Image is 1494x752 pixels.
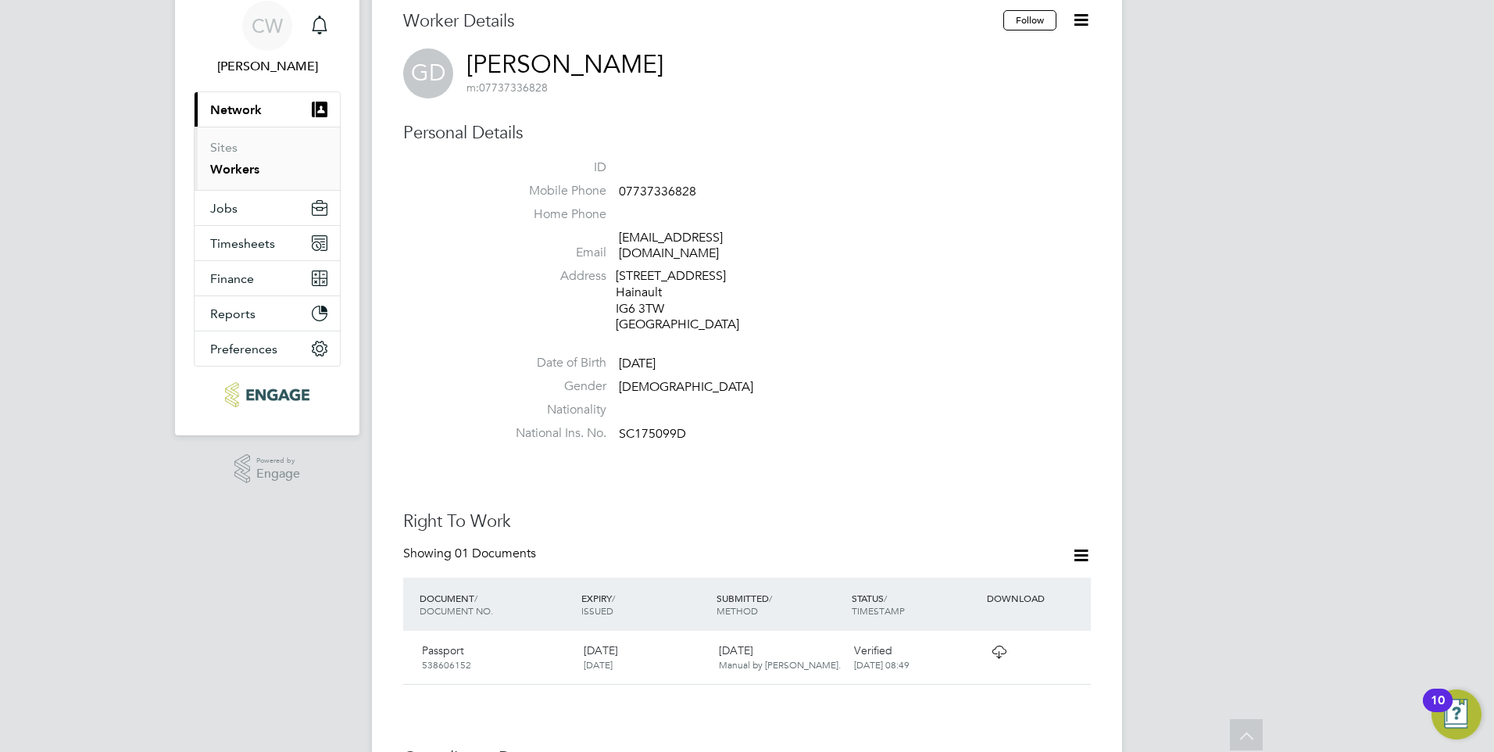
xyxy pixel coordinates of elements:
label: Date of Birth [497,355,606,371]
label: Email [497,245,606,261]
a: [EMAIL_ADDRESS][DOMAIN_NAME] [619,230,723,262]
span: Timesheets [210,236,275,251]
span: CW [252,16,283,36]
button: Timesheets [195,226,340,260]
a: [PERSON_NAME] [466,49,663,80]
span: Network [210,102,262,117]
div: DOCUMENT [416,584,577,625]
label: Nationality [497,402,606,418]
span: Verified [854,643,892,657]
span: DOCUMENT NO. [420,604,493,617]
label: Home Phone [497,206,606,223]
div: Passport [416,637,577,678]
img: ncclondon-logo-retina.png [225,382,309,407]
span: 538606152 [422,658,471,671]
span: 01 Documents [455,546,536,561]
div: EXPIRY [577,584,713,625]
span: Manual by [PERSON_NAME]. [719,658,841,671]
div: Showing [403,546,539,562]
span: 07737336828 [466,81,548,95]
span: [DATE] [584,658,613,671]
span: [DEMOGRAPHIC_DATA] [619,379,753,395]
div: 10 [1431,700,1445,721]
span: Reports [210,306,256,321]
span: / [474,592,477,604]
div: [STREET_ADDRESS] Hainault IG6 3TW [GEOGRAPHIC_DATA] [616,268,764,333]
label: Address [497,268,606,285]
label: ID [497,159,606,176]
button: Follow [1003,10,1056,30]
h3: Right To Work [403,510,1091,533]
span: Clair Windsor [194,57,341,76]
div: SUBMITTED [713,584,848,625]
div: Network [195,127,340,190]
span: ISSUED [581,604,613,617]
button: Jobs [195,191,340,225]
a: Sites [210,140,238,155]
div: [DATE] [713,637,848,678]
span: m: [466,81,479,95]
a: Workers [210,162,259,177]
button: Reports [195,296,340,331]
span: Jobs [210,201,238,216]
h3: Personal Details [403,122,1091,145]
label: National Ins. No. [497,425,606,442]
label: Gender [497,378,606,395]
span: GD [403,48,453,98]
div: STATUS [848,584,983,625]
span: Powered by [256,454,300,467]
span: TIMESTAMP [852,604,905,617]
span: [DATE] [619,356,656,371]
span: [DATE] 08:49 [854,658,910,671]
h3: Worker Details [403,10,1003,33]
span: METHOD [717,604,758,617]
label: Mobile Phone [497,183,606,199]
span: Finance [210,271,254,286]
div: DOWNLOAD [983,584,1091,612]
span: / [769,592,772,604]
span: SC175099D [619,426,686,442]
a: Powered byEngage [234,454,301,484]
div: [DATE] [577,637,713,678]
span: / [884,592,887,604]
a: Go to home page [194,382,341,407]
button: Network [195,92,340,127]
span: Preferences [210,342,277,356]
button: Open Resource Center, 10 new notifications [1431,689,1481,739]
span: Engage [256,467,300,481]
a: CW[PERSON_NAME] [194,1,341,76]
span: / [612,592,615,604]
button: Preferences [195,331,340,366]
button: Finance [195,261,340,295]
span: 07737336828 [619,184,696,199]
